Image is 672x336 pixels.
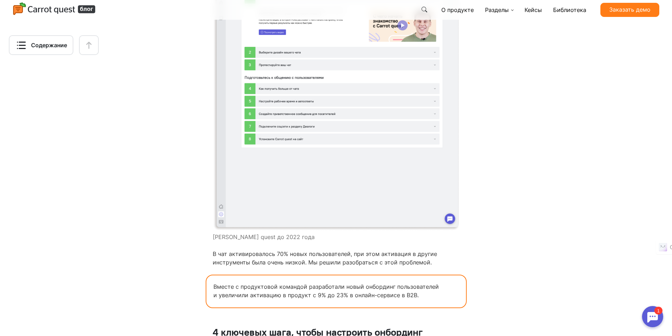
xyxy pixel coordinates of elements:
img: Carrot quest [13,2,96,16]
div: 1 [16,4,24,12]
a: Разделы [482,3,516,17]
a: Заказать демо [600,3,659,17]
p: Вместе с продуктовой командой разработали новый онбординг пользователей и увеличили активацию в п... [213,282,459,299]
figcaption: [PERSON_NAME] quest до 2022 года [213,233,460,241]
a: Кейсы [522,3,545,17]
a: Библиотека [550,3,589,17]
p: В чат активировалось 70% новых пользователей, при этом активация в другие инструменты была очень ... [213,250,460,267]
a: О продукте [438,3,477,17]
span: Содержание [31,41,67,49]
